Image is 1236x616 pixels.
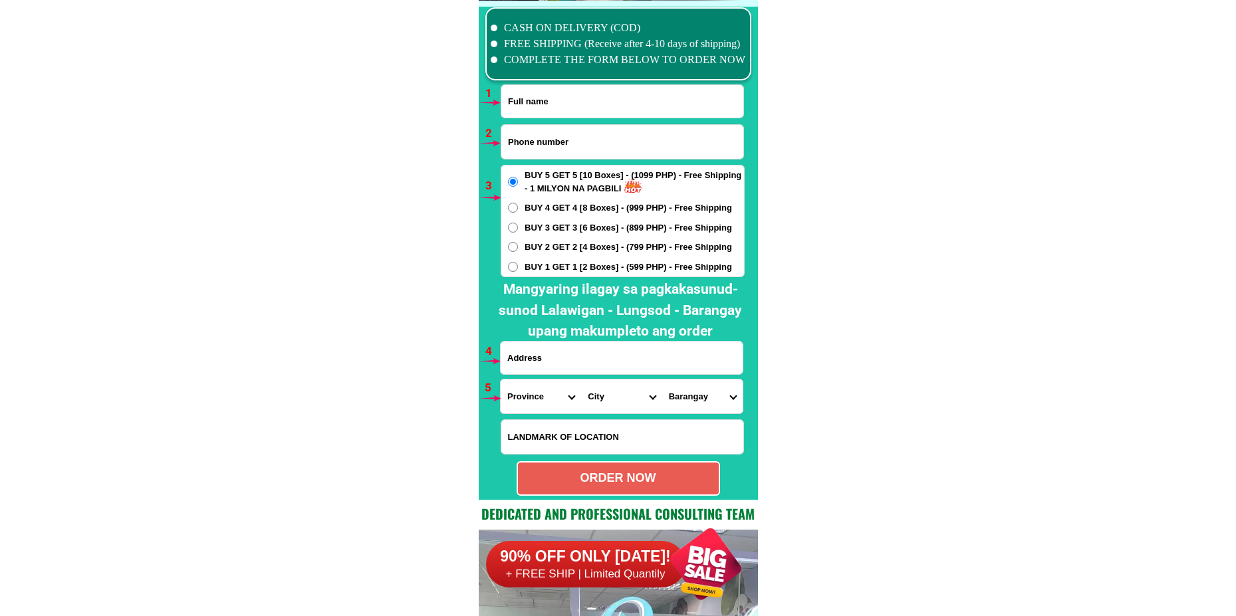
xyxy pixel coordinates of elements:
[479,504,758,524] h2: Dedicated and professional consulting team
[485,379,500,397] h6: 5
[501,420,743,454] input: Input LANDMARKOFLOCATION
[518,469,719,487] div: ORDER NOW
[491,52,746,68] li: COMPLETE THE FORM BELOW TO ORDER NOW
[525,260,732,274] span: BUY 1 GET 1 [2 Boxes] - (599 PHP) - Free Shipping
[501,379,581,413] select: Select province
[508,223,518,233] input: BUY 3 GET 3 [6 Boxes] - (899 PHP) - Free Shipping
[525,169,744,195] span: BUY 5 GET 5 [10 Boxes] - (1099 PHP) - Free Shipping - 1 MILYON NA PAGBILI
[581,379,662,413] select: Select district
[525,241,732,254] span: BUY 2 GET 2 [4 Boxes] - (799 PHP) - Free Shipping
[508,262,518,272] input: BUY 1 GET 1 [2 Boxes] - (599 PHP) - Free Shipping
[525,221,732,235] span: BUY 3 GET 3 [6 Boxes] - (899 PHP) - Free Shipping
[508,242,518,252] input: BUY 2 GET 2 [4 Boxes] - (799 PHP) - Free Shipping
[486,567,685,581] h6: + FREE SHIP | Limited Quantily
[485,125,501,142] h6: 2
[501,125,743,159] input: Input phone_number
[486,547,685,567] h6: 90% OFF ONLY [DATE]!
[489,279,751,342] h2: Mangyaring ilagay sa pagkakasunud-sunod Lalawigan - Lungsod - Barangay upang makumpleto ang order
[508,203,518,213] input: BUY 4 GET 4 [8 Boxes] - (999 PHP) - Free Shipping
[485,177,501,195] h6: 3
[491,20,746,36] li: CASH ON DELIVERY (COD)
[491,36,746,52] li: FREE SHIPPING (Receive after 4-10 days of shipping)
[662,379,743,413] select: Select commune
[508,177,518,187] input: BUY 5 GET 5 [10 Boxes] - (1099 PHP) - Free Shipping - 1 MILYON NA PAGBILI
[485,343,501,360] h6: 4
[485,85,501,102] h6: 1
[525,201,732,215] span: BUY 4 GET 4 [8 Boxes] - (999 PHP) - Free Shipping
[501,342,743,374] input: Input address
[501,85,743,118] input: Input full_name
